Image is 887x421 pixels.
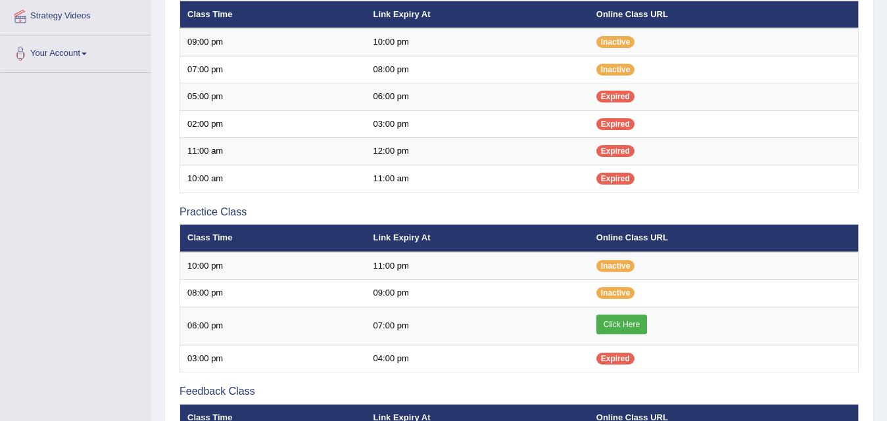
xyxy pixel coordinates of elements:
span: Expired [596,145,635,157]
td: 07:00 pm [180,56,366,83]
td: 10:00 pm [366,28,589,56]
span: Expired [596,353,635,365]
td: 03:00 pm [180,345,366,372]
span: Expired [596,173,635,185]
span: Expired [596,91,635,102]
th: Link Expiry At [366,225,589,252]
td: 02:00 pm [180,110,366,138]
span: Inactive [596,260,635,272]
th: Online Class URL [589,1,859,28]
th: Class Time [180,1,366,28]
a: Your Account [1,35,151,68]
td: 11:00 pm [366,252,589,280]
td: 09:00 pm [180,28,366,56]
h3: Practice Class [180,206,859,218]
td: 08:00 pm [366,56,589,83]
td: 09:00 pm [366,280,589,307]
h3: Feedback Class [180,386,859,397]
td: 05:00 pm [180,83,366,111]
td: 06:00 pm [366,83,589,111]
th: Link Expiry At [366,1,589,28]
td: 08:00 pm [180,280,366,307]
a: Click Here [596,315,647,334]
td: 11:00 am [366,166,589,193]
td: 12:00 pm [366,138,589,166]
td: 04:00 pm [366,345,589,372]
span: Inactive [596,287,635,299]
span: Expired [596,118,635,130]
th: Class Time [180,225,366,252]
span: Inactive [596,36,635,48]
span: Inactive [596,64,635,76]
th: Online Class URL [589,225,859,252]
td: 10:00 am [180,166,366,193]
td: 07:00 pm [366,307,589,345]
td: 03:00 pm [366,110,589,138]
td: 10:00 pm [180,252,366,280]
td: 11:00 am [180,138,366,166]
td: 06:00 pm [180,307,366,345]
